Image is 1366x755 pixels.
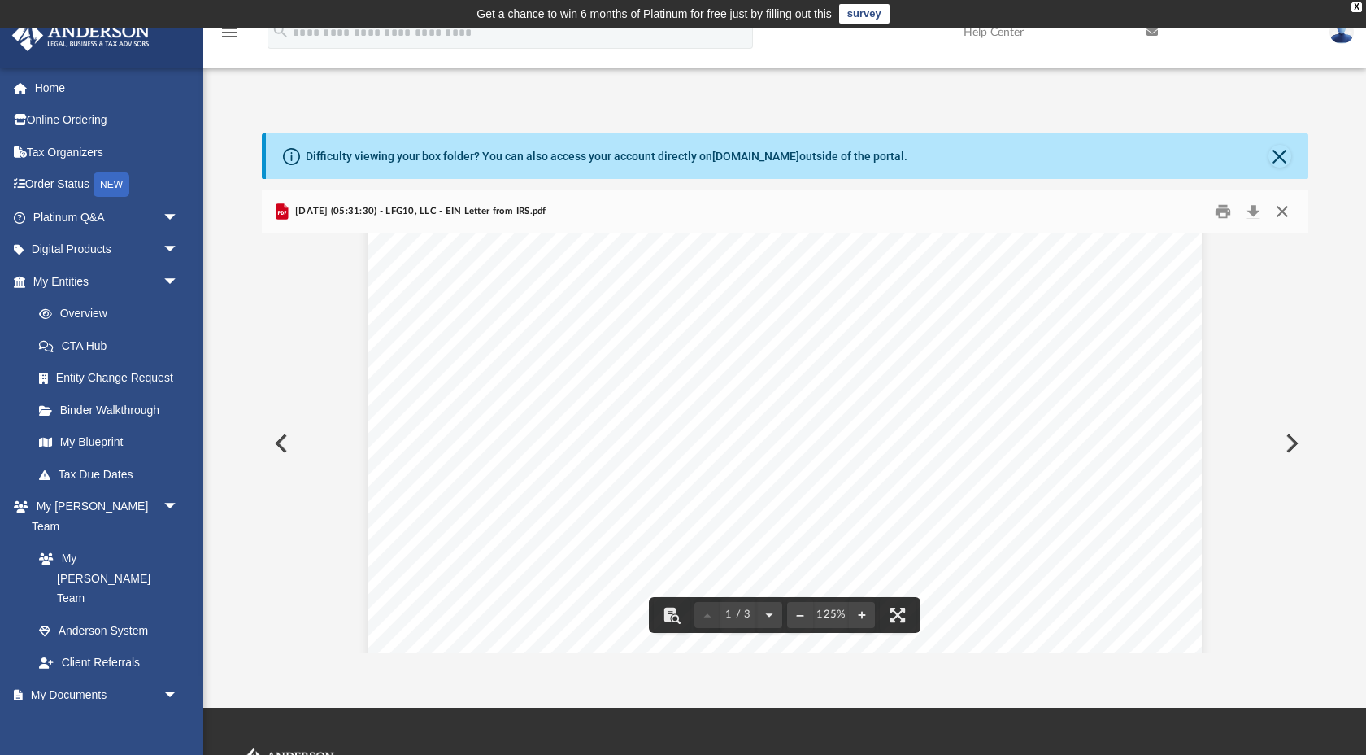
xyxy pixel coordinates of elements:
a: My [PERSON_NAME] Teamarrow_drop_down [11,491,195,543]
button: Zoom in [849,597,875,633]
div: Current zoom level [813,609,849,620]
button: Next page [756,597,782,633]
a: Entity Change Request [23,362,203,395]
span: arrow_drop_down [163,201,195,234]
img: Anderson Advisors Platinum Portal [7,20,154,51]
a: My [PERSON_NAME] Team [23,543,187,615]
a: Order StatusNEW [11,168,203,202]
span: arrow_drop_down [163,265,195,299]
button: Close [1268,145,1291,168]
a: survey [839,4,890,24]
a: My Blueprint [23,426,195,459]
a: My Entitiesarrow_drop_down [11,265,203,298]
button: Download [1239,199,1268,225]
i: search [272,22,289,40]
a: Tax Due Dates [23,458,203,491]
a: Online Ordering [11,104,203,137]
button: Zoom out [787,597,813,633]
a: Tax Organizers [11,136,203,168]
button: 1 / 3 [720,597,756,633]
button: Enter fullscreen [880,597,916,633]
a: Binder Walkthrough [23,394,203,426]
span: arrow_drop_down [163,233,195,267]
a: menu [220,31,239,42]
button: Toggle findbar [654,597,690,633]
div: Get a chance to win 6 months of Platinum for free just by filling out this [476,4,832,24]
span: arrow_drop_down [163,679,195,712]
div: File preview [262,233,1308,653]
a: My Documentsarrow_drop_down [11,679,195,711]
a: Overview [23,298,203,330]
a: Client Referrals [23,647,195,679]
a: [DOMAIN_NAME] [712,150,799,163]
button: Next File [1272,421,1308,466]
a: Home [11,72,203,104]
button: Close [1268,199,1297,225]
div: Preview [262,190,1308,653]
a: Digital Productsarrow_drop_down [11,233,203,266]
div: NEW [94,172,129,197]
a: CTA Hub [23,329,203,362]
i: menu [220,23,239,42]
a: Anderson System [23,614,195,647]
div: close [1351,2,1362,12]
button: Print [1207,199,1239,225]
div: Difficulty viewing your box folder? You can also access your account directly on outside of the p... [306,148,907,165]
span: 1 / 3 [720,609,756,620]
img: User Pic [1329,20,1354,44]
div: Document Viewer [262,233,1308,653]
span: [DATE] (05:31:30) - LFG10, LLC - EIN Letter from IRS.pdf [292,204,546,219]
span: arrow_drop_down [163,491,195,524]
a: Platinum Q&Aarrow_drop_down [11,201,203,233]
button: Previous File [262,421,298,466]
